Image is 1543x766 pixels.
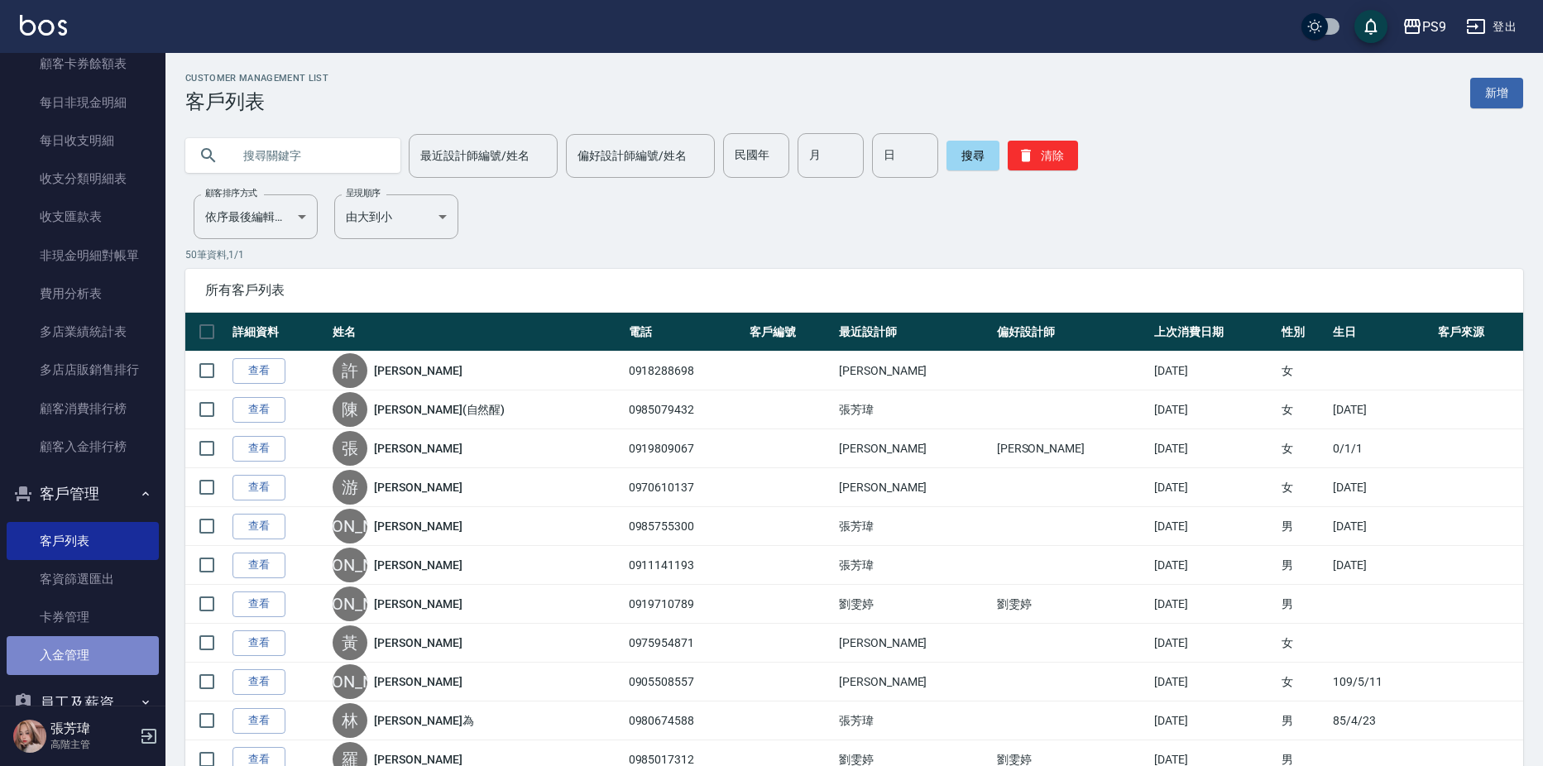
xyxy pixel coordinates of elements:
[1329,663,1434,701] td: 109/5/11
[7,237,159,275] a: 非現金明細對帳單
[625,390,746,429] td: 0985079432
[625,352,746,390] td: 0918288698
[1354,10,1387,43] button: save
[374,557,462,573] a: [PERSON_NAME]
[1277,663,1329,701] td: 女
[333,509,367,543] div: [PERSON_NAME]
[1329,468,1434,507] td: [DATE]
[7,84,159,122] a: 每日非現金明細
[1150,468,1277,507] td: [DATE]
[946,141,999,170] button: 搜尋
[1459,12,1523,42] button: 登出
[1277,429,1329,468] td: 女
[1150,429,1277,468] td: [DATE]
[1329,429,1434,468] td: 0/1/1
[1329,313,1434,352] th: 生日
[333,392,367,427] div: 陳
[328,313,624,352] th: 姓名
[228,313,328,352] th: 詳細資料
[625,663,746,701] td: 0905508557
[374,479,462,496] a: [PERSON_NAME]
[374,440,462,457] a: [PERSON_NAME]
[1150,624,1277,663] td: [DATE]
[1277,546,1329,585] td: 男
[205,187,257,199] label: 顧客排序方式
[13,720,46,753] img: Person
[205,282,1503,299] span: 所有客戶列表
[7,160,159,198] a: 收支分類明細表
[625,313,746,352] th: 電話
[1329,507,1434,546] td: [DATE]
[7,45,159,83] a: 顧客卡券餘額表
[1277,468,1329,507] td: 女
[625,429,746,468] td: 0919809067
[374,634,462,651] a: [PERSON_NAME]
[1277,585,1329,624] td: 男
[7,275,159,313] a: 費用分析表
[993,313,1151,352] th: 偏好設計師
[374,518,462,534] a: [PERSON_NAME]
[745,313,835,352] th: 客戶編號
[835,624,993,663] td: [PERSON_NAME]
[333,470,367,505] div: 游
[232,436,285,462] a: 查看
[625,468,746,507] td: 0970610137
[1150,313,1277,352] th: 上次消費日期
[232,475,285,500] a: 查看
[333,548,367,582] div: [PERSON_NAME]
[7,560,159,598] a: 客資篩選匯出
[835,390,993,429] td: 張芳瑋
[1150,390,1277,429] td: [DATE]
[625,624,746,663] td: 0975954871
[835,546,993,585] td: 張芳瑋
[374,401,505,418] a: [PERSON_NAME](自然醒)
[346,187,381,199] label: 呈現順序
[1329,390,1434,429] td: [DATE]
[1396,10,1453,44] button: PS9
[374,673,462,690] a: [PERSON_NAME]
[232,553,285,578] a: 查看
[1277,701,1329,740] td: 男
[194,194,318,239] div: 依序最後編輯時間
[50,721,135,737] h5: 張芳瑋
[334,194,458,239] div: 由大到小
[1434,313,1523,352] th: 客戶來源
[1150,701,1277,740] td: [DATE]
[7,636,159,674] a: 入金管理
[333,586,367,621] div: [PERSON_NAME]
[7,428,159,466] a: 顧客入金排行榜
[1277,624,1329,663] td: 女
[7,198,159,236] a: 收支匯款表
[1470,78,1523,108] a: 新增
[333,353,367,388] div: 許
[1329,546,1434,585] td: [DATE]
[333,664,367,699] div: [PERSON_NAME]
[625,507,746,546] td: 0985755300
[1150,585,1277,624] td: [DATE]
[232,708,285,734] a: 查看
[1150,546,1277,585] td: [DATE]
[232,397,285,423] a: 查看
[835,313,993,352] th: 最近設計師
[1277,352,1329,390] td: 女
[625,585,746,624] td: 0919710789
[835,429,993,468] td: [PERSON_NAME]
[333,431,367,466] div: 張
[1277,507,1329,546] td: 男
[1150,352,1277,390] td: [DATE]
[835,468,993,507] td: [PERSON_NAME]
[374,596,462,612] a: [PERSON_NAME]
[50,737,135,752] p: 高階主管
[185,73,328,84] h2: Customer Management List
[374,362,462,379] a: [PERSON_NAME]
[993,429,1151,468] td: [PERSON_NAME]
[333,625,367,660] div: 黃
[232,591,285,617] a: 查看
[1277,313,1329,352] th: 性別
[7,390,159,428] a: 顧客消費排行榜
[7,351,159,389] a: 多店店販銷售排行
[7,313,159,351] a: 多店業績統計表
[374,712,473,729] a: [PERSON_NAME]為
[835,585,993,624] td: 劉雯婷
[7,522,159,560] a: 客戶列表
